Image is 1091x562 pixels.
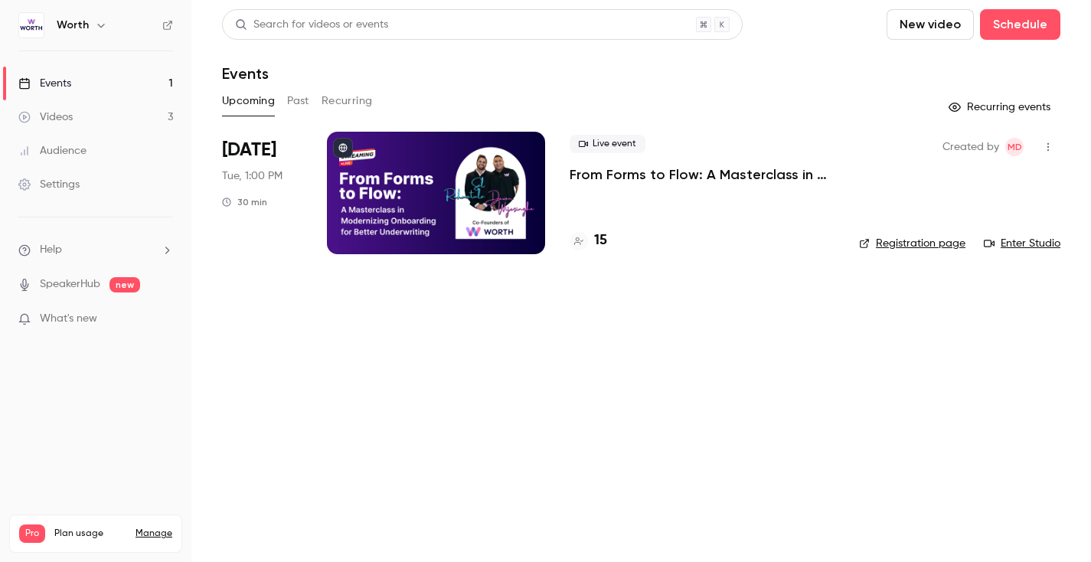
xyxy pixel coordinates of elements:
img: Worth [19,13,44,38]
span: Tue, 1:00 PM [222,168,283,184]
div: Events [18,76,71,91]
span: [DATE] [222,138,276,162]
span: Help [40,242,62,258]
span: new [109,277,140,292]
button: Recurring [322,89,373,113]
span: Marilena De Niear [1005,138,1024,156]
h6: Worth [57,18,89,33]
a: Registration page [859,236,965,251]
div: Audience [18,143,87,158]
a: Manage [136,528,172,540]
span: What's new [40,311,97,327]
iframe: Noticeable Trigger [155,312,173,326]
a: Enter Studio [984,236,1060,251]
button: Upcoming [222,89,275,113]
h1: Events [222,64,269,83]
span: Live event [570,135,645,153]
button: Past [287,89,309,113]
button: Schedule [980,9,1060,40]
button: New video [887,9,974,40]
a: From Forms to Flow: A Masterclass in Modernizing Onboarding for Better Underwriting [570,165,835,184]
a: 15 [570,230,607,251]
span: MD [1008,138,1022,156]
div: Sep 23 Tue, 1:00 PM (America/New York) [222,132,302,254]
span: Created by [942,138,999,156]
a: SpeakerHub [40,276,100,292]
div: Search for videos or events [235,17,388,33]
span: Plan usage [54,528,126,540]
button: Recurring events [942,95,1060,119]
h4: 15 [594,230,607,251]
div: Videos [18,109,73,125]
li: help-dropdown-opener [18,242,173,258]
div: 30 min [222,196,267,208]
span: Pro [19,524,45,543]
div: Settings [18,177,80,192]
